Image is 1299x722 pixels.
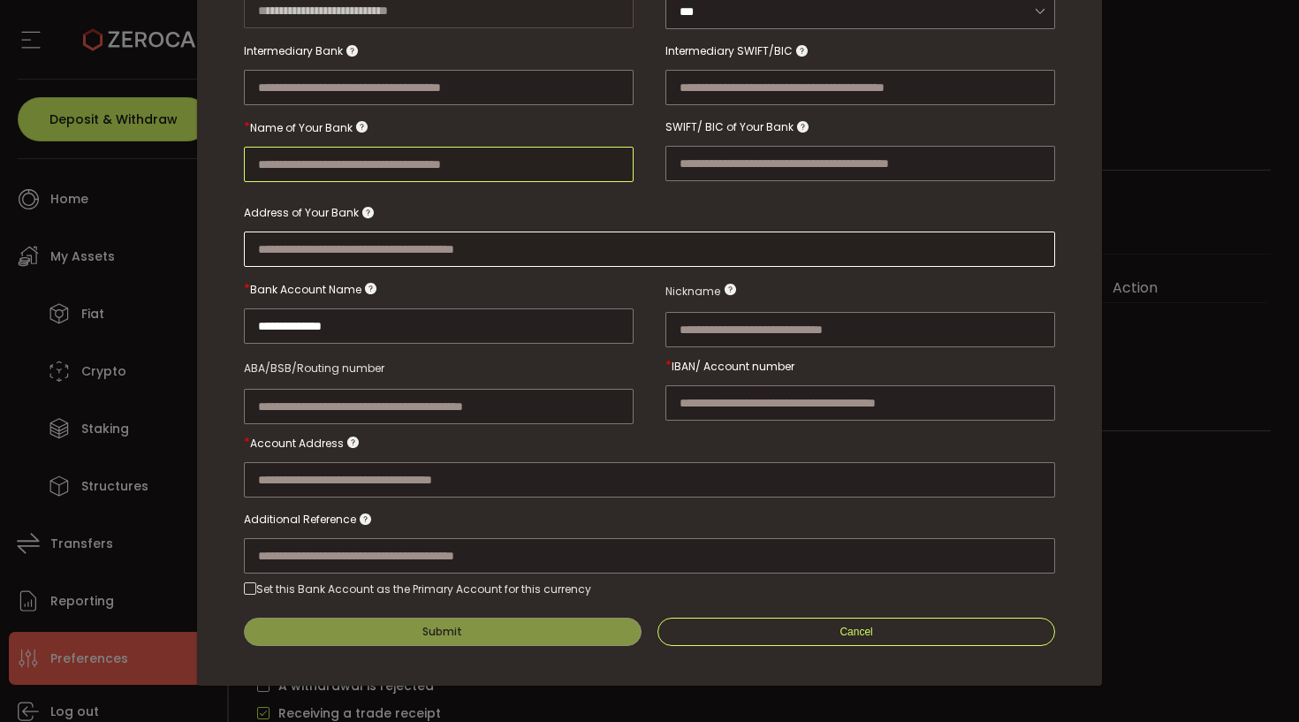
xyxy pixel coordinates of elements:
span: ABA/BSB/Routing number [244,361,384,376]
div: Submit [422,627,462,637]
span: Cancel [839,626,872,638]
button: Cancel [657,618,1055,646]
iframe: Chat Widget [1089,531,1299,722]
span: Nickname [665,281,720,302]
button: Submit [244,618,642,646]
div: Set this Bank Account as the Primary Account for this currency [256,581,591,597]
